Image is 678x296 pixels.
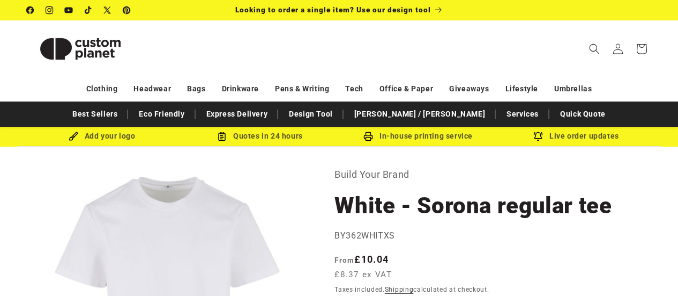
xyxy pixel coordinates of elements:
span: £8.37 ex VAT [334,269,392,281]
img: Brush Icon [69,132,78,141]
div: Live order updates [497,129,655,143]
a: Eco Friendly [133,105,190,124]
iframe: Chat Widget [624,244,678,296]
a: Umbrellas [554,80,592,98]
p: Build Your Brand [334,166,651,183]
img: Order Updates Icon [217,132,227,141]
strong: £10.04 [334,254,389,265]
div: In-house printing service [339,129,497,143]
summary: Search [583,37,606,61]
a: Office & Paper [379,80,433,98]
a: Shipping [385,286,414,293]
a: Headwear [133,80,171,98]
a: Design Tool [284,105,338,124]
a: [PERSON_NAME] / [PERSON_NAME] [349,105,490,124]
a: Tech [345,80,363,98]
a: Services [501,105,544,124]
a: Bags [187,80,205,98]
div: Add your logo [23,129,181,143]
a: Lifestyle [505,80,538,98]
a: Quick Quote [555,105,611,124]
span: BY362WHITXS [334,230,395,241]
a: Giveaways [449,80,489,98]
img: Order updates [533,132,543,141]
a: Pens & Writing [275,80,329,98]
span: From [334,256,354,264]
a: Best Sellers [67,105,123,124]
a: Drinkware [222,80,259,98]
a: Custom Planet [23,20,138,77]
img: Custom Planet [27,25,134,73]
span: Looking to order a single item? Use our design tool [235,5,431,14]
img: In-house printing [363,132,373,141]
a: Clothing [86,80,118,98]
a: Express Delivery [201,105,273,124]
div: Quotes in 24 hours [181,129,339,143]
h1: White - Sorona regular tee [334,191,651,220]
div: Taxes included. calculated at checkout. [334,284,651,295]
